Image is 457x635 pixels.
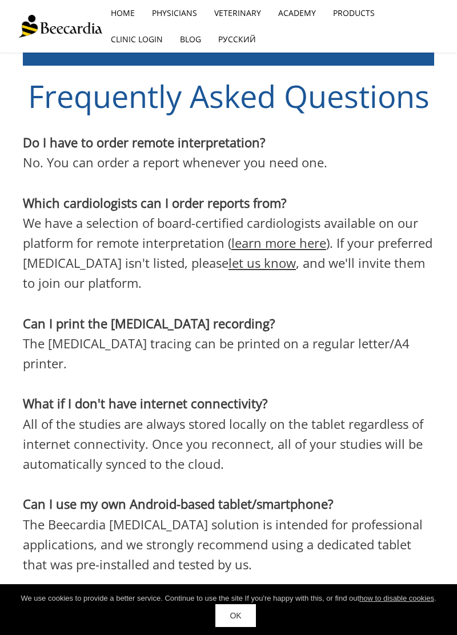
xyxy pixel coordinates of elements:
[23,154,327,171] span: No. You can order a report whenever you need one.
[23,134,266,151] span: Do I have to order remote interpretation?
[231,234,326,251] a: learn more here
[23,516,423,573] span: The Beecardia [MEDICAL_DATA] solution is intended for professional applications, and we strongly ...
[23,194,287,211] span: Which cardiologists can I order reports from?
[228,254,296,271] a: let us know
[21,593,436,604] div: We use cookies to provide a better service. Continue to use the site If you're happy with this, o...
[102,26,171,53] a: Clinic Login
[28,75,430,117] span: Frequently Asked Questions
[359,594,434,602] a: how to disable cookies
[215,604,255,627] a: OK
[23,395,268,412] span: What if I don't have internet connectivity?
[210,26,264,53] a: Русский
[23,315,275,332] span: Can I print the [MEDICAL_DATA] recording?
[23,495,256,512] span: Can I use my own Android-based tablet/
[23,415,423,472] span: All of the studies are always stored locally on the tablet regardless of internet connectivity. O...
[18,15,102,38] img: Beecardia
[328,495,334,512] span: ?
[171,26,210,53] a: Blog
[256,495,328,512] span: smartphone
[23,214,432,292] span: We have a selection of board-certified cardiologists available on our platform for remote interpr...
[23,335,410,372] span: The [MEDICAL_DATA] tracing can be printed on a regular letter/A4 printer.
